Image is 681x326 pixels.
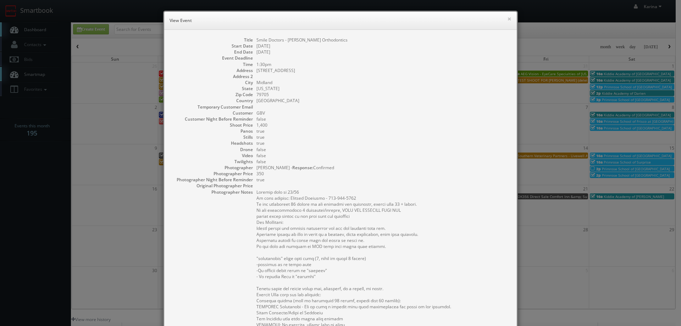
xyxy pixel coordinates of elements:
[171,153,253,159] dt: Video
[171,37,253,43] dt: Title
[171,85,253,92] dt: State
[171,92,253,98] dt: Zip Code
[256,49,510,55] dd: [DATE]
[256,122,510,128] dd: 1,400
[171,98,253,104] dt: Country
[171,189,253,195] dt: Photographer Notes
[256,128,510,134] dd: true
[171,159,253,165] dt: Twilights
[256,165,510,171] dd: [PERSON_NAME] - Confirmed
[507,16,511,21] button: ×
[256,171,510,177] dd: 350
[256,159,510,165] dd: false
[171,55,253,61] dt: Event Deadline
[171,134,253,140] dt: Stills
[256,92,510,98] dd: 79705
[256,43,510,49] dd: [DATE]
[171,116,253,122] dt: Customer Night Before Reminder
[256,67,510,73] dd: [STREET_ADDRESS]
[171,165,253,171] dt: Photographer
[171,140,253,146] dt: Headshots
[171,61,253,67] dt: Time
[170,17,511,24] h6: View Event
[171,79,253,85] dt: City
[292,165,313,171] b: Response:
[171,171,253,177] dt: Photographer Price
[171,43,253,49] dt: Start Date
[171,67,253,73] dt: Address
[171,177,253,183] dt: Photographer Night Before Reminder
[256,98,510,104] dd: [GEOGRAPHIC_DATA]
[256,61,510,67] dd: 1:30pm
[171,147,253,153] dt: Drone
[171,128,253,134] dt: Panos
[256,79,510,85] dd: Midland
[256,134,510,140] dd: true
[256,140,510,146] dd: true
[256,153,510,159] dd: false
[171,110,253,116] dt: Customer
[171,183,253,189] dt: Original Photographer Price
[171,122,253,128] dt: Shoot Price
[256,147,510,153] dd: false
[171,49,253,55] dt: End Date
[256,177,510,183] dd: true
[171,73,253,79] dt: Address 2
[256,37,510,43] dd: Smile Doctors - [PERSON_NAME] Orthodontics
[256,110,510,116] dd: GBV
[256,85,510,92] dd: [US_STATE]
[171,104,253,110] dt: Temporary Customer Email
[256,116,510,122] dd: false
